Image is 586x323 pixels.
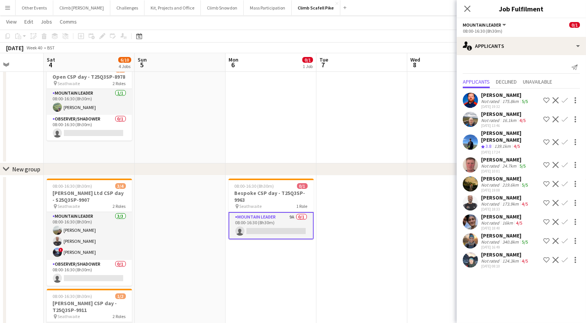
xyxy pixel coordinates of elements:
div: Not rated [481,220,501,226]
div: [PERSON_NAME] [481,92,529,98]
h3: Job Fulfilment [457,4,586,14]
div: [DATE] 17:24 [481,150,540,155]
div: Not rated [481,98,501,104]
div: [PERSON_NAME] [481,194,529,201]
div: 16.1km [501,117,518,123]
div: 173.9km [501,201,520,207]
div: 340.8km [501,239,520,245]
div: New group [12,165,40,173]
div: Not rated [481,239,501,245]
div: Not rated [481,182,501,188]
div: 219.6km [501,182,520,188]
app-skills-label: 5/5 [522,182,528,188]
div: Applicants [457,37,586,55]
div: [DATE] 10:01 [481,169,527,174]
span: Jobs [41,18,52,25]
span: Comms [60,18,77,25]
span: 3.8 [486,143,491,149]
div: [PERSON_NAME] [481,251,529,258]
span: Applicants [463,79,490,84]
button: Kit, Projects and Office [145,0,201,15]
div: [DATE] [6,44,24,52]
div: Not rated [481,117,501,123]
div: 16km [501,220,515,226]
app-skills-label: 4/5 [522,201,528,207]
div: [PERSON_NAME] [481,213,524,220]
div: 139.1km [493,143,512,150]
button: Mass Participation [244,0,292,15]
app-skills-label: 5/5 [519,163,526,169]
div: [PERSON_NAME] [481,156,527,163]
div: [DATE] 19:08 [481,188,529,193]
button: Other Events [16,0,53,15]
div: BST [47,45,55,51]
button: Challenges [110,0,145,15]
span: Unavailable [523,79,552,84]
div: Not rated [481,258,501,264]
app-skills-label: 4/5 [516,220,522,226]
button: Climb Scafell Pike [292,0,340,15]
button: Mountain Leader [463,22,507,28]
span: Week 40 [25,45,44,51]
span: 0/1 [569,22,580,28]
button: Climb Snowdon [201,0,244,15]
a: Jobs [38,17,55,27]
div: Not rated [481,201,501,207]
div: 24.7km [501,163,518,169]
div: [DATE] 18:40 [481,226,524,231]
a: Comms [57,17,80,27]
div: [DATE] 08:10 [481,264,529,269]
span: Mountain Leader [463,22,501,28]
span: Edit [24,18,33,25]
span: View [6,18,17,25]
div: 175.8km [501,98,520,104]
a: Edit [21,17,36,27]
app-skills-label: 4/5 [519,117,526,123]
app-skills-label: 5/5 [522,98,528,104]
div: [PERSON_NAME] [PERSON_NAME] [481,130,540,143]
div: [DATE] 19:32 [481,104,529,109]
app-skills-label: 4/5 [514,143,520,149]
div: [PERSON_NAME] [481,175,529,182]
div: [DATE] 13:46 [481,123,527,128]
div: [PERSON_NAME] [481,232,529,239]
div: Not rated [481,163,501,169]
a: View [3,17,20,27]
button: Climb [PERSON_NAME] [53,0,110,15]
div: [DATE] 16:49 [481,245,529,250]
div: 08:00-16:30 (8h30m) [463,28,580,34]
app-skills-label: 5/5 [522,239,528,245]
span: Declined [496,79,517,84]
app-skills-label: 4/5 [522,258,528,264]
div: [PERSON_NAME] [481,111,527,117]
div: 124.3km [501,258,520,264]
div: [DATE] 18:33 [481,207,529,212]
